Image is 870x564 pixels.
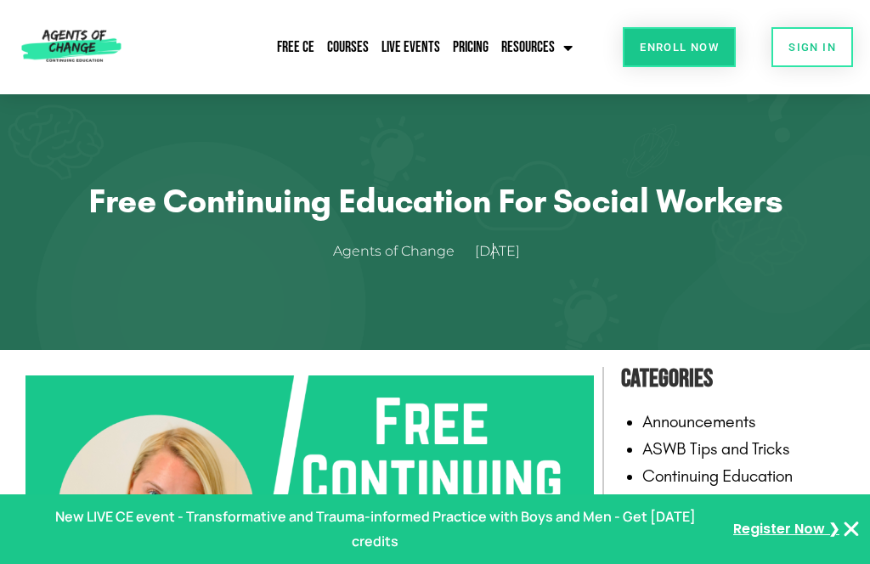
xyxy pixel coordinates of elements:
h4: Categories [621,358,853,399]
a: Jobs and Careers [642,493,767,513]
a: Resources [497,28,577,67]
a: Enroll Now [623,27,736,67]
span: Enroll Now [640,42,719,53]
a: Announcements [642,411,756,431]
h1: Free Continuing Education for Social Workers [86,181,784,222]
a: Live Events [377,28,444,67]
a: Agents of Change [333,240,472,264]
a: [DATE] [475,240,537,264]
a: Courses [323,28,373,67]
time: [DATE] [475,243,520,259]
a: Continuing Education [642,465,793,486]
a: Pricing [449,28,493,67]
nav: Menu [184,28,577,67]
a: Free CE [273,28,319,67]
span: SIGN IN [788,42,836,53]
a: Register Now ❯ [733,517,839,542]
p: New LIVE CE event - Transformative and Trauma-informed Practice with Boys and Men - Get [DATE] cr... [31,505,720,554]
span: Agents of Change [333,240,455,264]
a: SIGN IN [771,27,853,67]
a: ASWB Tips and Tricks [642,438,790,459]
button: Close Banner [841,519,862,539]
